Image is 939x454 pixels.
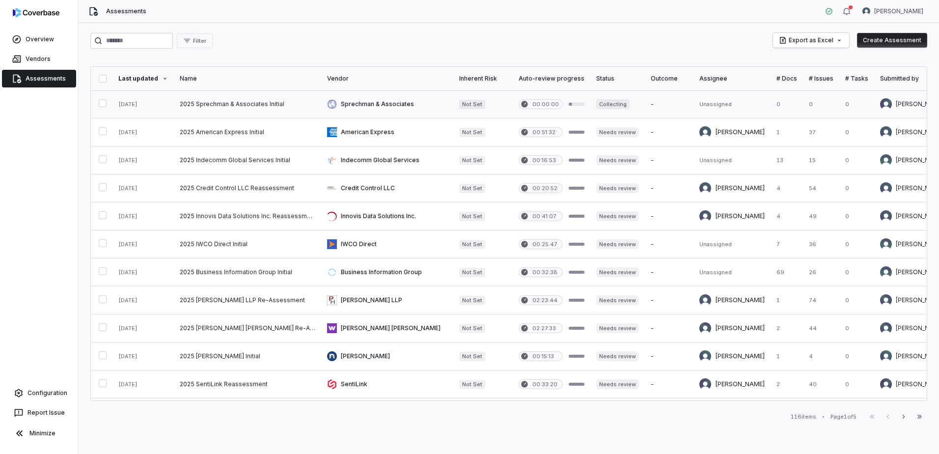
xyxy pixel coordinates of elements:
span: Report Issue [28,409,65,417]
td: - [645,398,693,426]
img: Madison Hull avatar [880,350,892,362]
a: Assessments [2,70,76,87]
img: Isaac Mousel avatar [699,322,711,334]
span: Vendors [26,55,51,63]
div: 116 items [791,413,816,421]
img: Bridget Seagraves avatar [699,210,711,222]
img: Jonathan Lee avatar [880,238,892,250]
img: Curtis Nohl avatar [862,7,870,15]
a: Overview [2,30,76,48]
td: - [645,314,693,342]
td: - [645,174,693,202]
img: Jonathan Lee avatar [880,266,892,278]
div: Inherent Risk [459,75,507,83]
div: Last updated [118,75,168,83]
button: Filter [177,33,213,48]
a: Configuration [4,384,74,402]
a: Vendors [2,50,76,68]
div: # Issues [809,75,833,83]
img: Cassandra Burns avatar [880,98,892,110]
span: Configuration [28,389,67,397]
td: - [645,202,693,230]
td: - [645,90,693,118]
div: Status [596,75,639,83]
span: Minimize [29,429,55,437]
img: Bridget Seagraves avatar [699,126,711,138]
img: Bridget Seagraves avatar [880,182,892,194]
div: Assignee [699,75,765,83]
span: Filter [193,37,206,45]
img: Bridget Seagraves avatar [880,210,892,222]
img: Isaac Mousel avatar [699,294,711,306]
td: - [645,146,693,174]
span: Assessments [26,75,66,83]
div: # Docs [776,75,797,83]
img: logo-D7KZi-bG.svg [13,8,59,18]
div: Outcome [651,75,688,83]
td: - [645,342,693,370]
span: Overview [26,35,54,43]
span: [PERSON_NAME] [874,7,923,15]
img: Isaac Mousel avatar [880,322,892,334]
span: Assessments [106,7,146,15]
button: Create Assessment [857,33,927,48]
div: Vendor [327,75,447,83]
img: Bridget Seagraves avatar [880,126,892,138]
td: - [645,286,693,314]
img: Jonathan Lee avatar [880,154,892,166]
button: Export as Excel [773,33,849,48]
button: Curtis Nohl avatar[PERSON_NAME] [856,4,929,19]
td: - [645,230,693,258]
td: - [645,258,693,286]
div: Auto-review progress [519,75,584,83]
img: Jason Boland avatar [880,378,892,390]
button: Minimize [4,424,74,443]
button: Report Issue [4,404,74,422]
img: Isaac Mousel avatar [880,294,892,306]
div: # Tasks [845,75,868,83]
img: Bridget Seagraves avatar [699,182,711,194]
td: - [645,118,693,146]
td: - [645,370,693,398]
img: Madison Hull avatar [699,350,711,362]
div: Page 1 of 5 [830,413,856,421]
div: • [822,413,825,420]
div: Name [180,75,315,83]
img: Jason Boland avatar [699,378,711,390]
